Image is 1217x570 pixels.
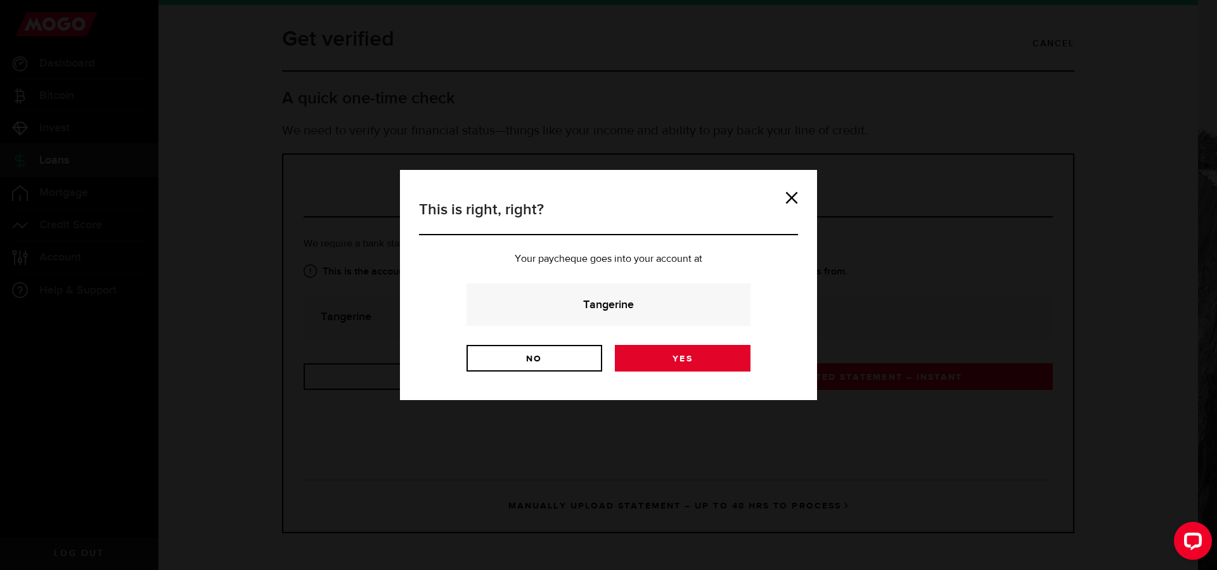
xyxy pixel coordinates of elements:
[419,198,798,235] h3: This is right, right?
[419,254,798,264] p: Your paycheque goes into your account at
[484,296,733,313] strong: Tangerine
[615,345,750,372] a: Yes
[1164,517,1217,570] iframe: LiveChat chat widget
[467,345,602,372] a: No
